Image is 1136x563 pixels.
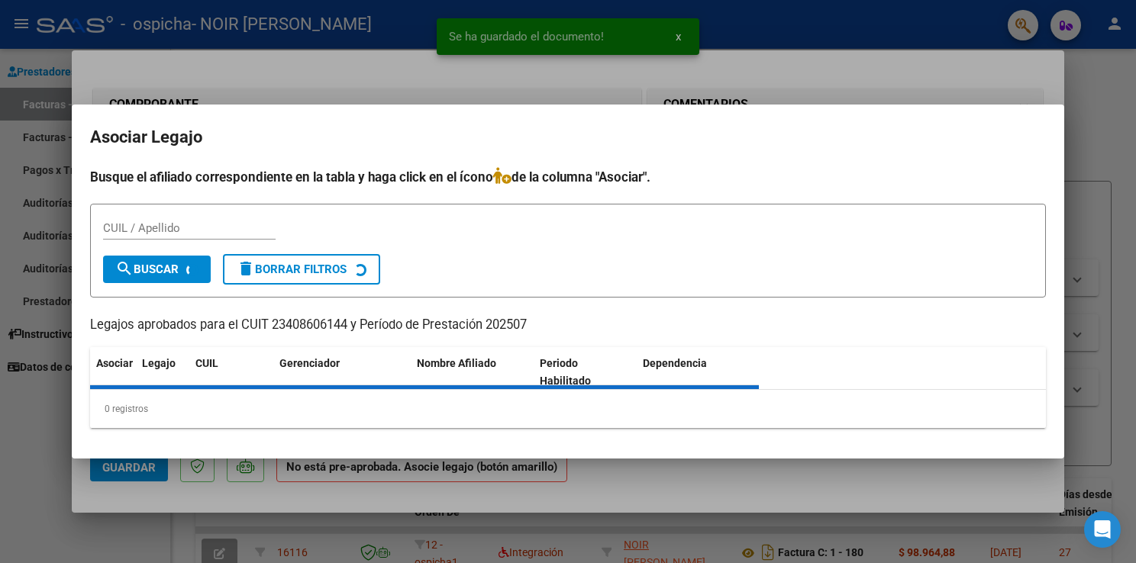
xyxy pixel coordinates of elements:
[279,357,340,369] span: Gerenciador
[115,262,179,276] span: Buscar
[115,259,134,278] mat-icon: search
[637,347,760,397] datatable-header-cell: Dependencia
[540,357,591,387] span: Periodo Habilitado
[90,347,136,397] datatable-header-cell: Asociar
[136,347,189,397] datatable-header-cell: Legajo
[189,347,273,397] datatable-header-cell: CUIL
[273,347,411,397] datatable-header-cell: Gerenciador
[223,254,380,285] button: Borrar Filtros
[195,357,218,369] span: CUIL
[96,357,133,369] span: Asociar
[1084,511,1121,548] div: Open Intercom Messenger
[90,316,1046,335] p: Legajos aprobados para el CUIT 23408606144 y Período de Prestación 202507
[417,357,496,369] span: Nombre Afiliado
[90,390,1046,428] div: 0 registros
[142,357,176,369] span: Legajo
[643,357,707,369] span: Dependencia
[90,123,1046,152] h2: Asociar Legajo
[411,347,534,397] datatable-header-cell: Nombre Afiliado
[534,347,637,397] datatable-header-cell: Periodo Habilitado
[103,256,211,283] button: Buscar
[237,262,347,276] span: Borrar Filtros
[237,259,255,278] mat-icon: delete
[90,167,1046,187] h4: Busque el afiliado correspondiente en la tabla y haga click en el ícono de la columna "Asociar".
